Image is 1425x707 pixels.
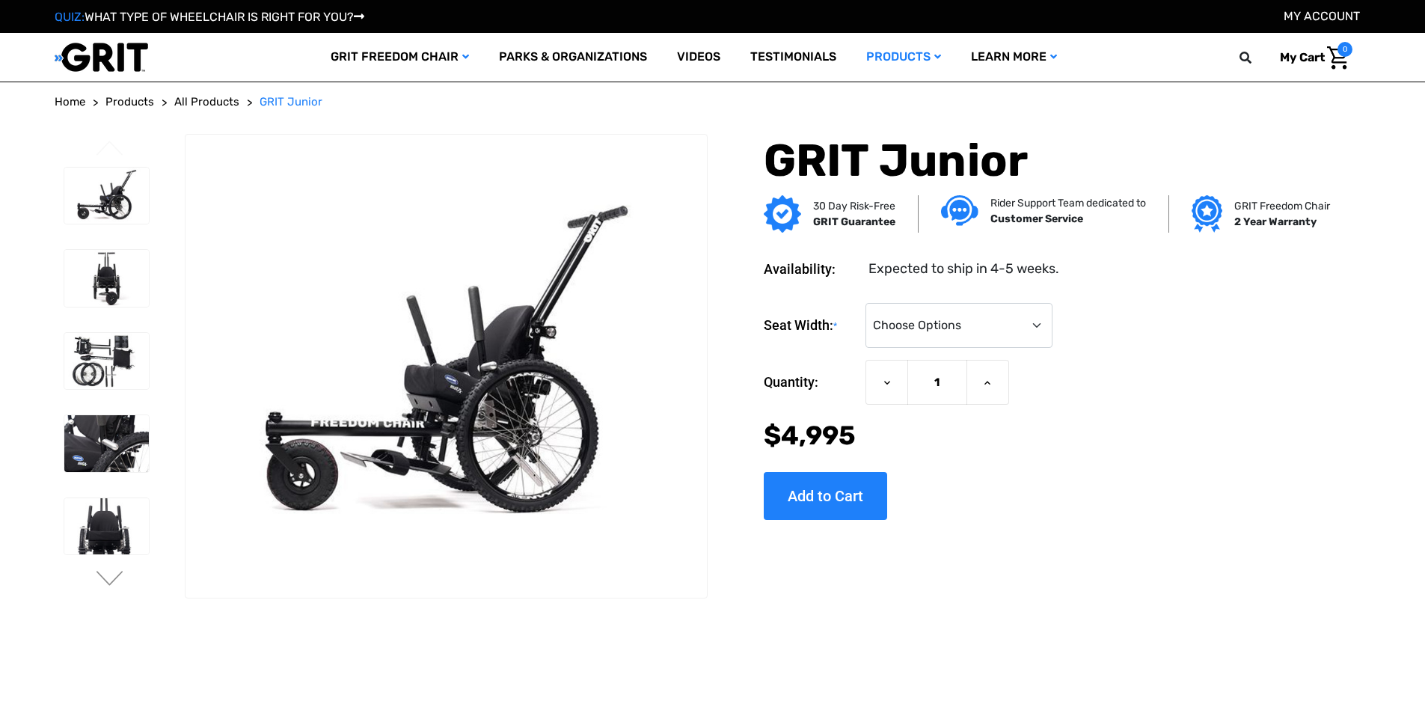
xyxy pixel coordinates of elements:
a: Products [105,94,154,111]
img: GRIT Junior: GRIT Freedom Chair all terrain wheelchair engineered specifically for kids [64,168,149,224]
span: QUIZ: [55,10,85,24]
img: GRIT Junior: GRIT Freedom Chair all terrain wheelchair engineered specifically for kids [186,192,706,539]
button: Go to slide 2 of 3 [94,571,126,589]
strong: 2 Year Warranty [1234,215,1317,228]
p: GRIT Freedom Chair [1234,198,1330,214]
a: Account [1284,9,1360,23]
img: GRIT Junior: front view of kid-sized model of GRIT Freedom Chair all terrain wheelchair [64,250,149,307]
a: Testimonials [735,33,851,82]
a: Videos [662,33,735,82]
img: GRIT All-Terrain Wheelchair and Mobility Equipment [55,42,148,73]
img: GRIT Guarantee [764,195,801,233]
img: Grit freedom [1192,195,1222,233]
input: Search [1246,42,1269,73]
p: 30 Day Risk-Free [813,198,895,214]
span: All Products [174,95,239,108]
a: GRIT Junior [260,94,322,111]
img: Customer service [941,195,978,226]
a: GRIT Freedom Chair [316,33,484,82]
label: Seat Width: [764,303,858,349]
span: My Cart [1280,50,1325,64]
dt: Availability: [764,259,858,279]
a: Parks & Organizations [484,33,662,82]
p: Rider Support Team dedicated to [990,195,1146,211]
img: GRIT Junior: close up front view of pediatric GRIT wheelchair with Invacare Matrx seat, levers, m... [64,498,149,555]
button: Go to slide 3 of 3 [94,141,126,159]
a: QUIZ:WHAT TYPE OF WHEELCHAIR IS RIGHT FOR YOU? [55,10,364,24]
span: Products [105,95,154,108]
a: Learn More [956,33,1072,82]
img: Cart [1327,46,1349,70]
strong: GRIT Guarantee [813,215,895,228]
span: 0 [1337,42,1352,57]
img: GRIT Junior: disassembled child-specific GRIT Freedom Chair model with seatback, push handles, fo... [64,333,149,390]
nav: Breadcrumb [55,94,1371,111]
span: GRIT Junior [260,95,322,108]
img: GRIT Junior: close up of child-sized GRIT wheelchair with Invacare Matrx seat, levers, and wheels [64,415,149,472]
input: Add to Cart [764,472,887,520]
a: Home [55,94,85,111]
strong: Customer Service [990,212,1083,225]
h1: GRIT Junior [764,134,1325,188]
label: Quantity: [764,360,858,405]
a: All Products [174,94,239,111]
span: Home [55,95,85,108]
a: Products [851,33,956,82]
a: Cart with 0 items [1269,42,1352,73]
dd: Expected to ship in 4-5 weeks. [868,259,1059,279]
span: $4,995 [764,420,856,451]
